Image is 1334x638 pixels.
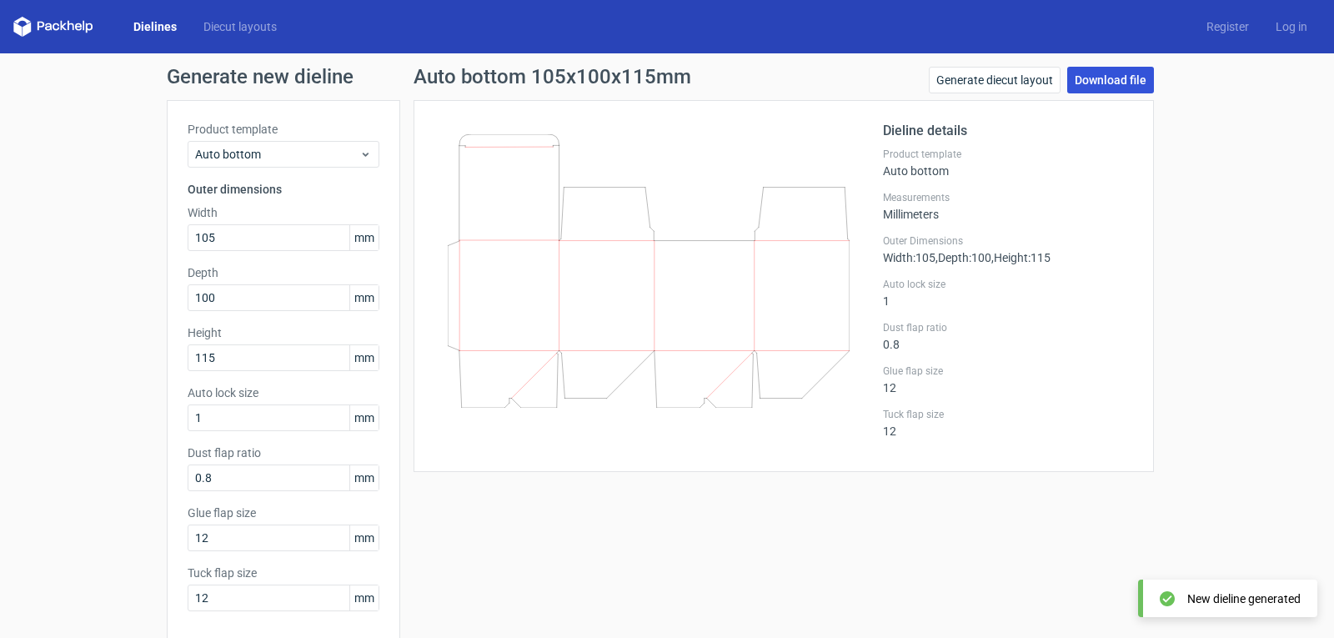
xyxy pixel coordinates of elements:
label: Measurements [883,191,1133,204]
div: 1 [883,278,1133,308]
span: Width : 105 [883,251,935,264]
span: mm [349,405,379,430]
label: Outer Dimensions [883,234,1133,248]
label: Product template [188,121,379,138]
a: Generate diecut layout [929,67,1061,93]
span: mm [349,585,379,610]
label: Tuck flap size [883,408,1133,421]
div: 12 [883,364,1133,394]
div: New dieline generated [1187,590,1301,607]
span: mm [349,465,379,490]
label: Width [188,204,379,221]
a: Log in [1262,18,1321,35]
h1: Generate new dieline [167,67,1167,87]
span: mm [349,525,379,550]
span: , Depth : 100 [935,251,991,264]
span: , Height : 115 [991,251,1051,264]
a: Download file [1067,67,1154,93]
div: 0.8 [883,321,1133,351]
label: Height [188,324,379,341]
label: Product template [883,148,1133,161]
label: Depth [188,264,379,281]
label: Auto lock size [883,278,1133,291]
h3: Outer dimensions [188,181,379,198]
a: Register [1193,18,1262,35]
label: Auto lock size [188,384,379,401]
span: mm [349,345,379,370]
h1: Auto bottom 105x100x115mm [414,67,691,87]
label: Glue flap size [188,505,379,521]
label: Dust flap ratio [188,445,379,461]
h2: Dieline details [883,121,1133,141]
div: 12 [883,408,1133,438]
label: Dust flap ratio [883,321,1133,334]
a: Diecut layouts [190,18,290,35]
span: mm [349,285,379,310]
span: Auto bottom [195,146,359,163]
div: Auto bottom [883,148,1133,178]
a: Dielines [120,18,190,35]
span: mm [349,225,379,250]
div: Millimeters [883,191,1133,221]
label: Tuck flap size [188,565,379,581]
label: Glue flap size [883,364,1133,378]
